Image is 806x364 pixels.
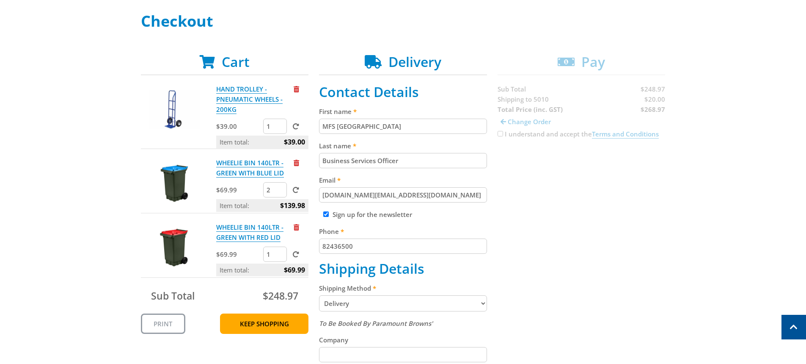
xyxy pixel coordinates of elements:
[149,158,200,208] img: WHEELIE BIN 140LTR - GREEN WITH BLUE LID
[388,53,441,71] span: Delivery
[319,175,487,185] label: Email
[294,85,299,93] a: Remove from cart
[141,314,185,334] a: Print
[216,185,261,195] p: $69.99
[319,283,487,293] label: Shipping Method
[319,261,487,277] h2: Shipping Details
[319,187,487,203] input: Please enter your email address.
[216,121,261,131] p: $39.00
[222,53,250,71] span: Cart
[294,158,299,167] a: Remove from cart
[284,136,305,148] span: $39.00
[319,106,487,117] label: First name
[151,289,195,303] span: Sub Total
[216,158,284,178] a: WHEELIE BIN 140LTR - GREEN WITH BLUE LID
[216,223,283,242] a: WHEELIE BIN 140LTR - GREEN WITH RED LID
[319,295,487,311] select: Please select a shipping method.
[319,84,487,100] h2: Contact Details
[149,222,200,273] img: WHEELIE BIN 140LTR - GREEN WITH RED LID
[216,85,283,114] a: HAND TROLLEY - PNEUMATIC WHEELS - 200KG
[319,319,433,328] em: To Be Booked By Paramount Browns'
[284,264,305,276] span: $69.99
[220,314,308,334] a: Keep Shopping
[149,84,200,135] img: HAND TROLLEY - PNEUMATIC WHEELS - 200KG
[319,119,487,134] input: Please enter your first name.
[141,13,666,30] h1: Checkout
[319,141,487,151] label: Last name
[216,136,308,148] p: Item total:
[319,335,487,345] label: Company
[280,199,305,212] span: $139.98
[263,289,298,303] span: $248.97
[216,264,308,276] p: Item total:
[333,210,412,219] label: Sign up for the newsletter
[216,249,261,259] p: $69.99
[294,223,299,231] a: Remove from cart
[319,239,487,254] input: Please enter your telephone number.
[319,153,487,168] input: Please enter your last name.
[319,226,487,236] label: Phone
[216,199,308,212] p: Item total:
